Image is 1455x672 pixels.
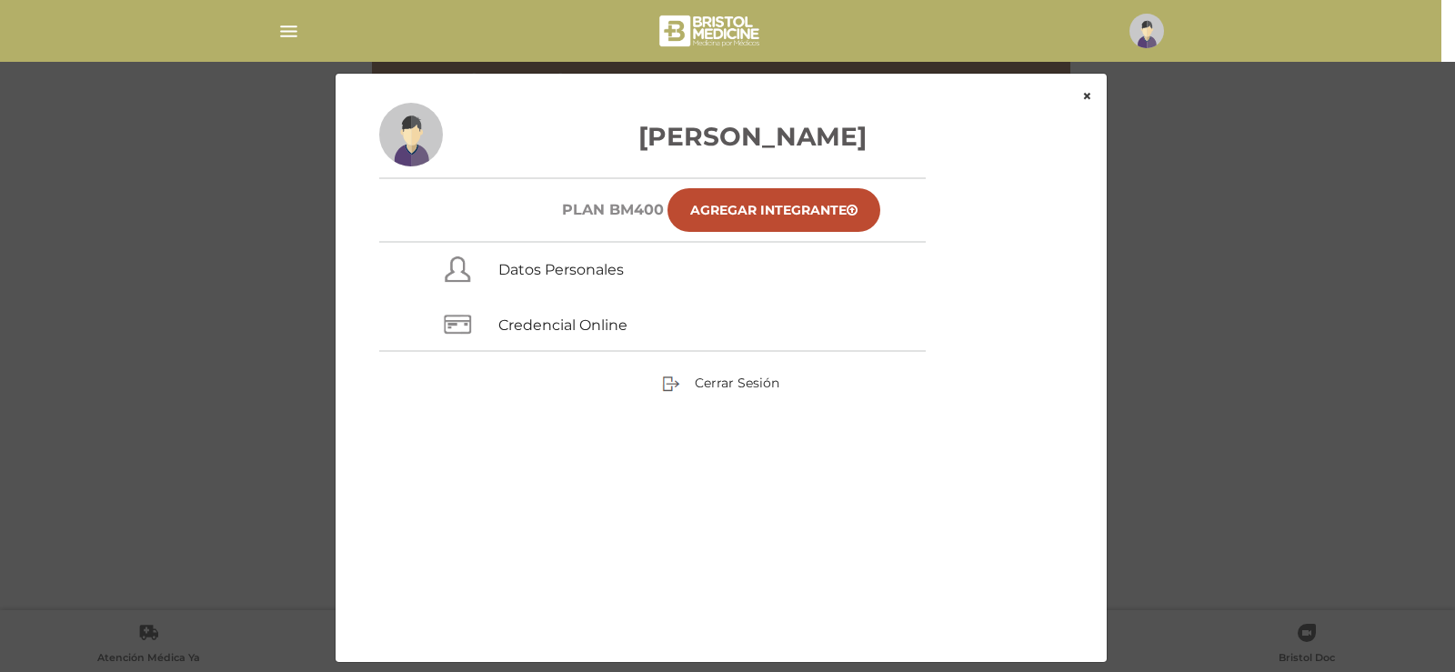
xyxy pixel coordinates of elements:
[657,9,765,53] img: bristol-medicine-blanco.png
[1129,14,1164,48] img: profile-placeholder.svg
[379,103,443,166] img: profile-placeholder.svg
[562,201,664,218] h6: Plan BM400
[1068,74,1107,119] button: ×
[695,375,779,391] span: Cerrar Sesión
[498,261,624,278] a: Datos Personales
[277,20,300,43] img: Cober_menu-lines-white.svg
[662,375,680,393] img: sign-out.png
[667,188,880,232] a: Agregar Integrante
[662,375,779,391] a: Cerrar Sesión
[498,316,627,334] a: Credencial Online
[379,117,1063,155] h3: [PERSON_NAME]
